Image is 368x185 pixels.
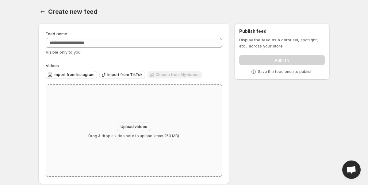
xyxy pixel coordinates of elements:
[46,63,59,68] span: Videos
[121,124,147,129] span: Upload videos
[239,37,325,49] p: Display the feed as a carousel, spotlight, etc., across your store.
[117,123,151,131] button: Upload videos
[48,8,98,15] span: Create new feed
[38,7,47,16] button: Settings
[54,72,94,77] span: Import from Instagram
[46,71,97,78] button: Import from Instagram
[88,134,179,138] p: Drag & drop a video here to upload. (max 250 MB)
[239,28,325,34] h2: Publish feed
[258,69,313,74] p: Save the feed once to publish.
[99,71,145,78] button: Import from TikTok
[46,50,82,55] span: Visible only to you.
[342,160,361,179] div: Open chat
[46,31,67,36] span: Feed name
[107,72,143,77] span: Import from TikTok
